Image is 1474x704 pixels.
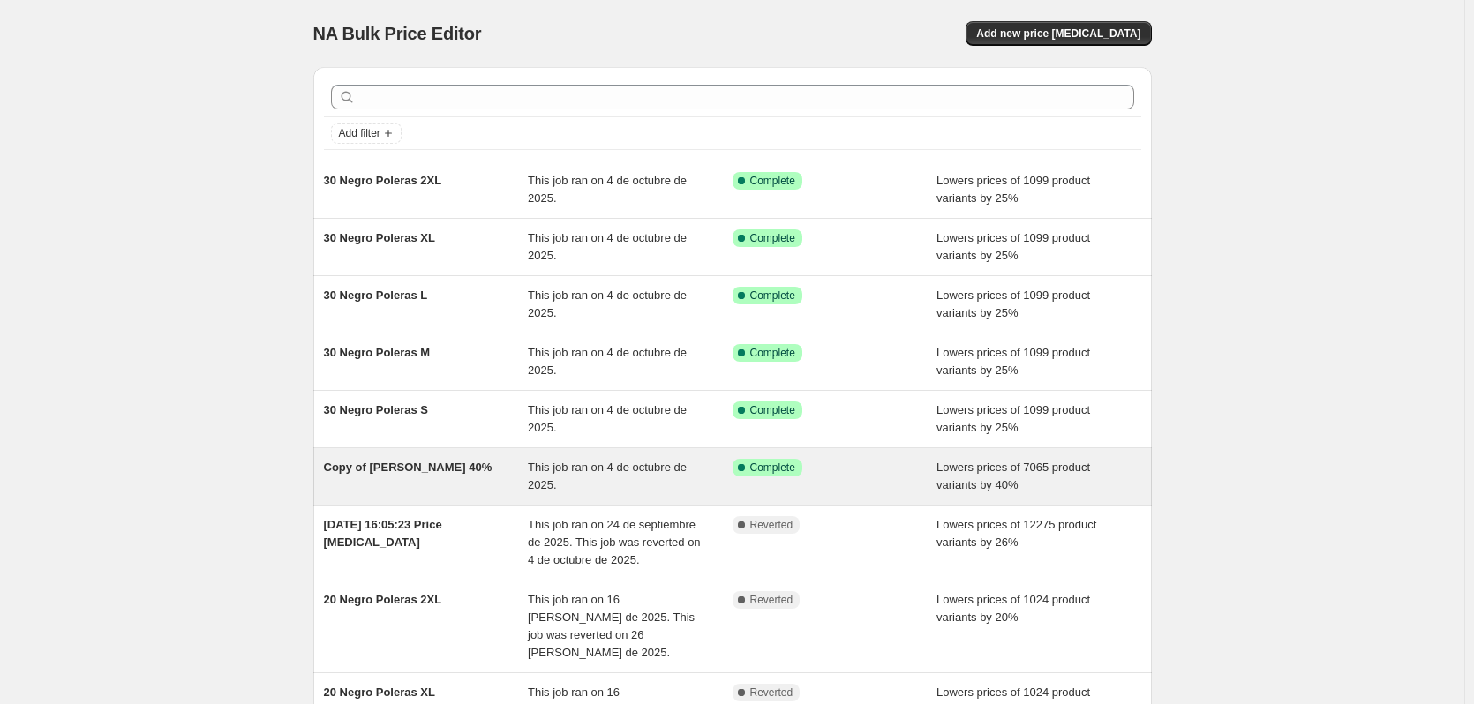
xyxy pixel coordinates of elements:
[936,461,1090,491] span: Lowers prices of 7065 product variants by 40%
[936,231,1090,262] span: Lowers prices of 1099 product variants by 25%
[936,518,1096,549] span: Lowers prices of 12275 product variants by 26%
[936,403,1090,434] span: Lowers prices of 1099 product variants by 25%
[528,231,687,262] span: This job ran on 4 de octubre de 2025.
[324,231,435,244] span: 30 Negro Poleras XL
[528,461,687,491] span: This job ran on 4 de octubre de 2025.
[750,593,793,607] span: Reverted
[528,174,687,205] span: This job ran on 4 de octubre de 2025.
[750,174,795,188] span: Complete
[750,518,793,532] span: Reverted
[324,288,428,302] span: 30 Negro Poleras L
[976,26,1140,41] span: Add new price [MEDICAL_DATA]
[324,685,435,699] span: 20 Negro Poleras XL
[750,461,795,475] span: Complete
[339,126,380,140] span: Add filter
[966,21,1151,46] button: Add new price [MEDICAL_DATA]
[331,123,402,144] button: Add filter
[324,461,493,474] span: Copy of [PERSON_NAME] 40%
[313,24,482,43] span: NA Bulk Price Editor
[936,288,1090,319] span: Lowers prices of 1099 product variants by 25%
[528,518,701,566] span: This job ran on 24 de septiembre de 2025. This job was reverted on 4 de octubre de 2025.
[750,288,795,303] span: Complete
[936,593,1090,624] span: Lowers prices of 1024 product variants by 20%
[528,403,687,434] span: This job ran on 4 de octubre de 2025.
[936,174,1090,205] span: Lowers prices of 1099 product variants by 25%
[528,288,687,319] span: This job ran on 4 de octubre de 2025.
[528,593,695,659] span: This job ran on 16 [PERSON_NAME] de 2025. This job was reverted on 26 [PERSON_NAME] de 2025.
[750,403,795,417] span: Complete
[324,346,431,359] span: 30 Negro Poleras M
[324,174,442,187] span: 30 Negro Poleras 2XL
[324,403,429,416] span: 30 Negro Poleras S
[324,593,442,606] span: 20 Negro Poleras 2XL
[750,231,795,245] span: Complete
[750,685,793,700] span: Reverted
[528,346,687,377] span: This job ran on 4 de octubre de 2025.
[750,346,795,360] span: Complete
[324,518,442,549] span: [DATE] 16:05:23 Price [MEDICAL_DATA]
[936,346,1090,377] span: Lowers prices of 1099 product variants by 25%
